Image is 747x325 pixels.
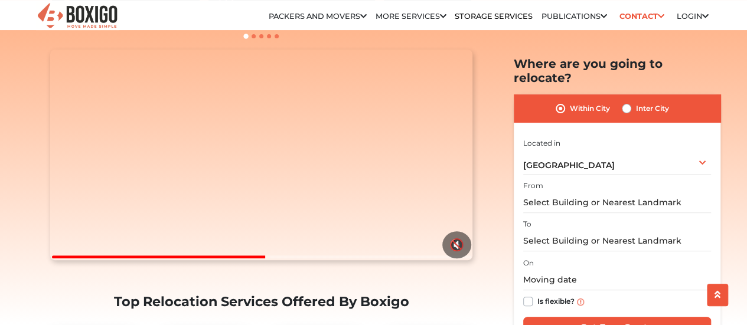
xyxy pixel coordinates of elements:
[523,219,531,229] label: To
[523,270,711,290] input: Moving date
[537,294,575,307] label: Is flexible?
[523,192,711,213] input: Select Building or Nearest Landmark
[269,12,367,21] a: Packers and Movers
[523,160,615,170] span: [GEOGRAPHIC_DATA]
[615,7,668,25] a: Contact
[707,284,728,306] button: scroll up
[442,231,471,258] button: 🔇
[46,294,477,310] h2: Top Relocation Services Offered By Boxigo
[523,231,711,251] input: Select Building or Nearest Landmark
[514,57,720,85] h2: Where are you going to relocate?
[50,50,472,261] video: Your browser does not support the video tag.
[376,12,446,21] a: More services
[636,101,669,116] label: Inter City
[523,137,560,148] label: Located in
[455,12,533,21] a: Storage Services
[577,298,584,305] img: info
[676,12,708,21] a: Login
[523,258,534,268] label: On
[523,180,543,191] label: From
[542,12,607,21] a: Publications
[36,2,119,31] img: Boxigo
[570,101,610,116] label: Within City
